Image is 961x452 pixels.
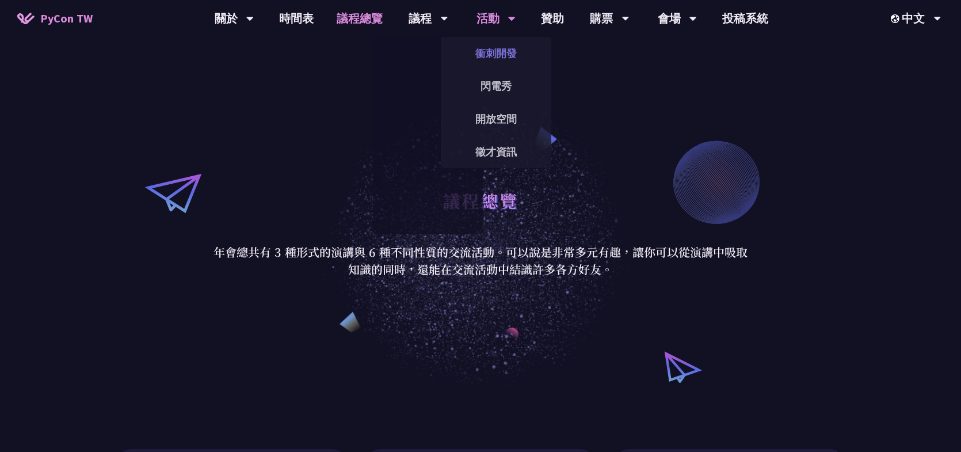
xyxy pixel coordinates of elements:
a: 開放空間 [441,105,551,132]
img: Home icon of PyCon TW 2025 [17,13,35,24]
a: 衝刺開發 [441,40,551,67]
a: 徵才資訊 [441,138,551,165]
span: PyCon TW [40,10,93,27]
p: 年會總共有 3 種形式的演講與 6 種不同性質的交流活動。可以說是非常多元有趣，讓你可以從演講中吸取知識的同時，還能在交流活動中結識許多各方好友。 [213,244,748,278]
img: Locale Icon [891,14,902,23]
a: 閃電秀 [441,73,551,100]
a: PyCon TW [6,4,104,33]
